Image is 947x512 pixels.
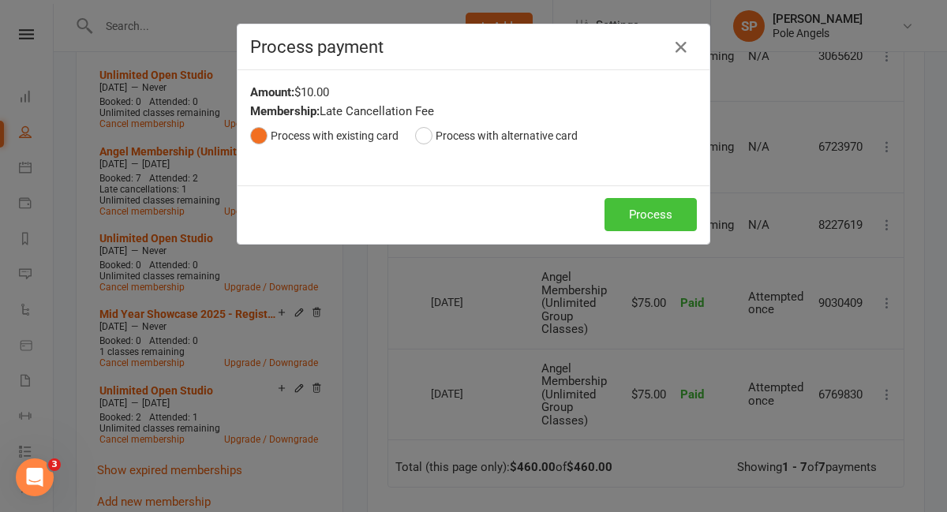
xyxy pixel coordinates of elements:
[668,35,694,60] button: Close
[48,458,61,471] span: 3
[250,104,320,118] strong: Membership:
[250,83,697,102] div: $10.00
[250,121,399,151] button: Process with existing card
[605,198,697,231] button: Process
[250,102,697,121] div: Late Cancellation Fee
[250,85,294,99] strong: Amount:
[250,37,697,57] h4: Process payment
[16,458,54,496] iframe: Intercom live chat
[415,121,578,151] button: Process with alternative card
